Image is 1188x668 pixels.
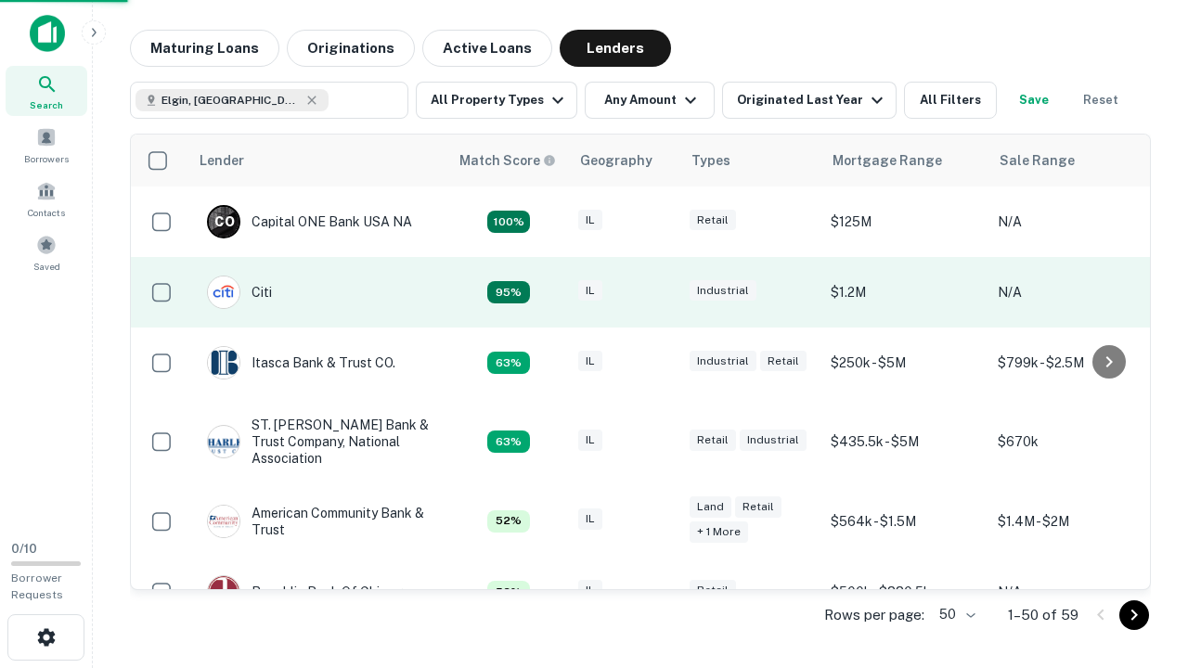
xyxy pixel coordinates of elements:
[287,30,415,67] button: Originations
[487,510,530,533] div: Capitalize uses an advanced AI algorithm to match your search with the best lender. The match sco...
[214,212,234,232] p: C O
[690,351,756,372] div: Industrial
[821,486,988,557] td: $564k - $1.5M
[1008,604,1078,626] p: 1–50 of 59
[578,580,602,601] div: IL
[737,89,888,111] div: Originated Last Year
[821,328,988,398] td: $250k - $5M
[833,149,942,172] div: Mortgage Range
[1071,82,1130,119] button: Reset
[578,430,602,451] div: IL
[821,557,988,627] td: $500k - $880.5k
[690,210,736,231] div: Retail
[578,210,602,231] div: IL
[690,521,748,543] div: + 1 more
[988,135,1156,186] th: Sale Range
[690,280,756,302] div: Industrial
[680,135,821,186] th: Types
[722,82,897,119] button: Originated Last Year
[6,227,87,277] a: Saved
[208,576,239,608] img: picture
[487,430,530,453] div: Capitalize uses an advanced AI algorithm to match your search with the best lender. The match sco...
[207,575,410,609] div: Republic Bank Of Chicago
[735,496,781,518] div: Retail
[207,505,430,538] div: American Community Bank & Trust
[28,205,65,220] span: Contacts
[6,173,87,224] a: Contacts
[740,430,807,451] div: Industrial
[11,572,63,601] span: Borrower Requests
[130,30,279,67] button: Maturing Loans
[459,150,556,171] div: Capitalize uses an advanced AI algorithm to match your search with the best lender. The match sco...
[1119,600,1149,630] button: Go to next page
[988,486,1156,557] td: $1.4M - $2M
[200,149,244,172] div: Lender
[988,257,1156,328] td: N/A
[33,259,60,274] span: Saved
[487,281,530,303] div: Capitalize uses an advanced AI algorithm to match your search with the best lender. The match sco...
[690,496,731,518] div: Land
[6,120,87,170] a: Borrowers
[821,186,988,257] td: $125M
[821,257,988,328] td: $1.2M
[824,604,924,626] p: Rows per page:
[208,347,239,379] img: picture
[208,426,239,457] img: picture
[904,82,997,119] button: All Filters
[690,430,736,451] div: Retail
[1000,149,1075,172] div: Sale Range
[578,508,602,530] div: IL
[988,186,1156,257] td: N/A
[207,417,430,468] div: ST. [PERSON_NAME] Bank & Trust Company, National Association
[207,205,412,238] div: Capital ONE Bank USA NA
[932,601,978,628] div: 50
[585,82,715,119] button: Any Amount
[1004,82,1064,119] button: Save your search to get updates of matches that match your search criteria.
[207,276,272,309] div: Citi
[691,149,730,172] div: Types
[161,92,301,109] span: Elgin, [GEOGRAPHIC_DATA], [GEOGRAPHIC_DATA]
[578,351,602,372] div: IL
[821,398,988,486] td: $435.5k - $5M
[422,30,552,67] button: Active Loans
[487,352,530,374] div: Capitalize uses an advanced AI algorithm to match your search with the best lender. The match sco...
[988,398,1156,486] td: $670k
[580,149,652,172] div: Geography
[459,150,552,171] h6: Match Score
[487,211,530,233] div: Capitalize uses an advanced AI algorithm to match your search with the best lender. The match sco...
[30,15,65,52] img: capitalize-icon.png
[24,151,69,166] span: Borrowers
[207,346,395,379] div: Itasca Bank & Trust CO.
[821,135,988,186] th: Mortgage Range
[208,276,239,308] img: picture
[690,580,736,601] div: Retail
[560,30,671,67] button: Lenders
[11,542,37,556] span: 0 / 10
[416,82,577,119] button: All Property Types
[1095,520,1188,609] iframe: Chat Widget
[208,506,239,537] img: picture
[578,280,602,302] div: IL
[30,97,63,112] span: Search
[760,351,807,372] div: Retail
[188,135,448,186] th: Lender
[448,135,569,186] th: Capitalize uses an advanced AI algorithm to match your search with the best lender. The match sco...
[988,557,1156,627] td: N/A
[569,135,680,186] th: Geography
[487,581,530,603] div: Capitalize uses an advanced AI algorithm to match your search with the best lender. The match sco...
[6,66,87,116] a: Search
[988,328,1156,398] td: $799k - $2.5M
